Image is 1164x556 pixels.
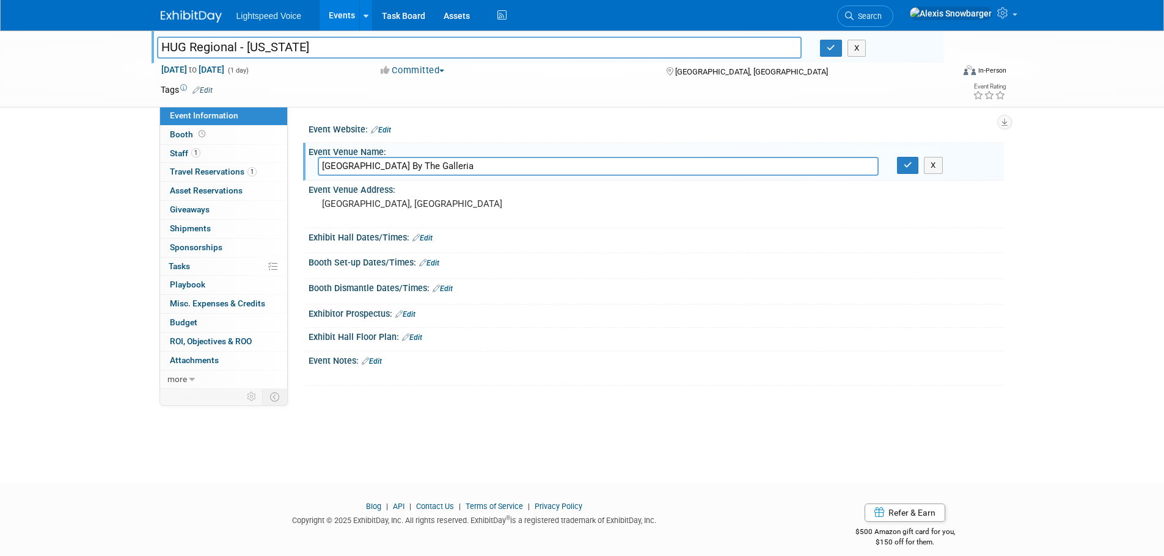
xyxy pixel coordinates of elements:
a: Edit [402,333,422,342]
a: Edit [395,310,415,319]
sup: ® [506,514,510,521]
a: Misc. Expenses & Credits [160,295,287,313]
a: Travel Reservations1 [160,163,287,181]
span: Staff [170,148,200,158]
div: Exhibit Hall Dates/Times: [309,228,1004,244]
span: (1 day) [227,67,249,74]
span: Tasks [169,261,190,271]
span: Playbook [170,280,205,289]
div: Copyright © 2025 ExhibitDay, Inc. All rights reserved. ExhibitDay is a registered trademark of Ex... [161,512,789,526]
span: ROI, Objectives & ROO [170,336,252,346]
img: Format-Inperson.png [964,65,976,75]
span: Giveaways [170,204,210,214]
span: | [383,502,391,511]
a: Sponsorships [160,239,287,257]
span: [GEOGRAPHIC_DATA], [GEOGRAPHIC_DATA] [675,67,828,76]
button: X [924,157,943,174]
a: Terms of Service [466,502,523,511]
a: Refer & Earn [865,504,945,522]
a: Edit [371,126,391,134]
a: Shipments [160,220,287,238]
div: In-Person [978,66,1006,75]
a: Budget [160,314,287,332]
div: Booth Set-up Dates/Times: [309,253,1004,269]
span: Travel Reservations [170,167,257,176]
a: Giveaways [160,201,287,219]
span: to [187,65,199,74]
span: more [167,374,187,384]
a: Edit [419,259,439,267]
a: API [393,502,404,511]
span: Attachments [170,355,219,365]
div: Event Venue Name: [309,143,1004,158]
pre: [GEOGRAPHIC_DATA], [GEOGRAPHIC_DATA] [322,198,585,209]
div: Booth Dismantle Dates/Times: [309,279,1004,295]
a: Edit [362,357,382,366]
span: [DATE] [DATE] [161,64,225,75]
a: Playbook [160,276,287,294]
a: Event Information [160,107,287,125]
a: more [160,370,287,389]
span: Misc. Expenses & Credits [170,298,265,308]
button: X [847,40,866,57]
div: Event Notes: [309,352,1004,367]
img: Alexis Snowbarger [909,7,992,20]
td: Toggle Event Tabs [262,389,287,405]
div: $500 Amazon gift card for you, [807,519,1004,547]
span: Asset Reservations [170,186,243,195]
a: ROI, Objectives & ROO [160,333,287,351]
a: Booth [160,126,287,144]
a: Edit [433,284,453,293]
span: Budget [170,317,197,327]
span: Lightspeed Voice [236,11,302,21]
a: Edit [412,234,433,242]
div: Event Website: [309,120,1004,136]
a: Attachments [160,352,287,370]
a: Search [837,5,893,27]
div: Exhibit Hall Floor Plan: [309,328,1004,344]
span: | [456,502,464,511]
button: Committed [376,64,449,77]
a: Privacy Policy [535,502,582,511]
span: | [525,502,533,511]
span: | [406,502,414,511]
a: Edit [192,86,213,95]
div: Event Venue Address: [309,181,1004,196]
a: Tasks [160,258,287,276]
span: Search [854,12,882,21]
span: 1 [247,167,257,176]
a: Staff1 [160,145,287,163]
div: Exhibitor Prospectus: [309,305,1004,320]
td: Tags [161,84,213,96]
div: Event Format [881,63,1007,82]
span: Event Information [170,110,238,120]
a: Contact Us [416,502,454,511]
span: Sponsorships [170,242,222,252]
div: Event Rating [973,84,1006,90]
span: Booth [170,129,208,139]
span: Shipments [170,223,211,233]
div: $150 off for them. [807,537,1004,547]
a: Asset Reservations [160,182,287,200]
span: 1 [191,148,200,157]
td: Personalize Event Tab Strip [241,389,263,405]
a: Blog [366,502,381,511]
img: ExhibitDay [161,10,222,23]
span: Booth not reserved yet [196,129,208,139]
